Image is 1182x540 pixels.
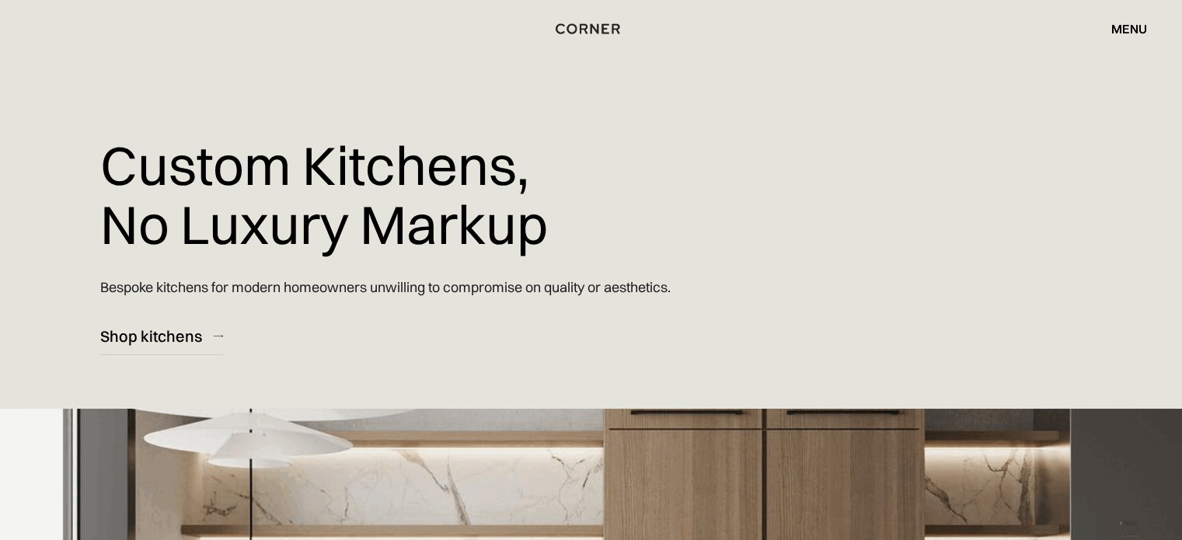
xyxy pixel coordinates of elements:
[100,124,548,265] h1: Custom Kitchens, No Luxury Markup
[1096,16,1147,42] div: menu
[100,317,223,355] a: Shop kitchens
[100,265,671,309] p: Bespoke kitchens for modern homeowners unwilling to compromise on quality or aesthetics.
[550,19,631,39] a: home
[100,326,202,347] div: Shop kitchens
[1111,23,1147,35] div: menu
